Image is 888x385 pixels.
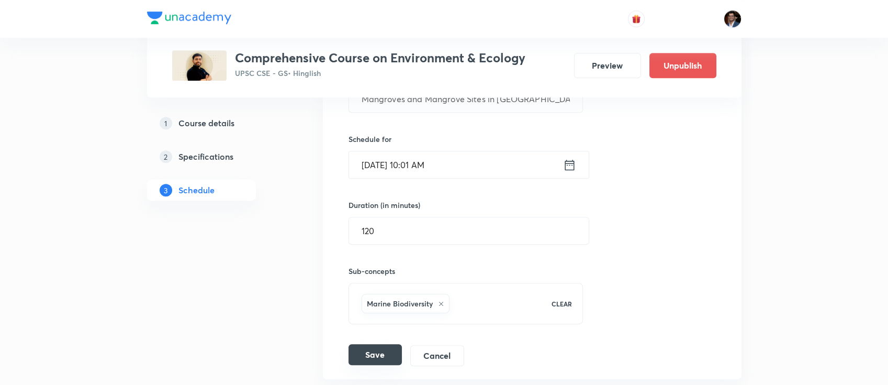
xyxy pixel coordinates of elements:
h6: Schedule for [349,134,583,145]
button: Unpublish [649,53,716,78]
input: 120 [349,217,589,244]
img: Amber Nigam [724,10,741,28]
h6: Sub-concepts [349,266,583,277]
img: 203517B2-DF87-4DF6-8B82-8585A7912CF1_plus.png [172,50,227,81]
h6: Marine Biodiversity [367,298,433,309]
a: 2Specifications [147,146,289,167]
button: avatar [628,10,645,27]
p: 1 [160,117,172,129]
button: Save [349,344,402,365]
p: CLEAR [552,299,572,309]
h6: Duration (in minutes) [349,200,420,211]
h5: Course details [178,117,234,129]
a: 1Course details [147,113,289,134]
a: Company Logo [147,12,231,27]
p: 2 [160,150,172,163]
img: Company Logo [147,12,231,24]
h5: Schedule [178,184,215,196]
button: Preview [574,53,641,78]
input: A great title is short, clear and descriptive [349,85,583,112]
button: Cancel [410,345,464,366]
p: 3 [160,184,172,196]
img: avatar [632,14,641,24]
h5: Specifications [178,150,233,163]
p: UPSC CSE - GS • Hinglish [235,68,525,79]
h3: Comprehensive Course on Environment & Ecology [235,50,525,65]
